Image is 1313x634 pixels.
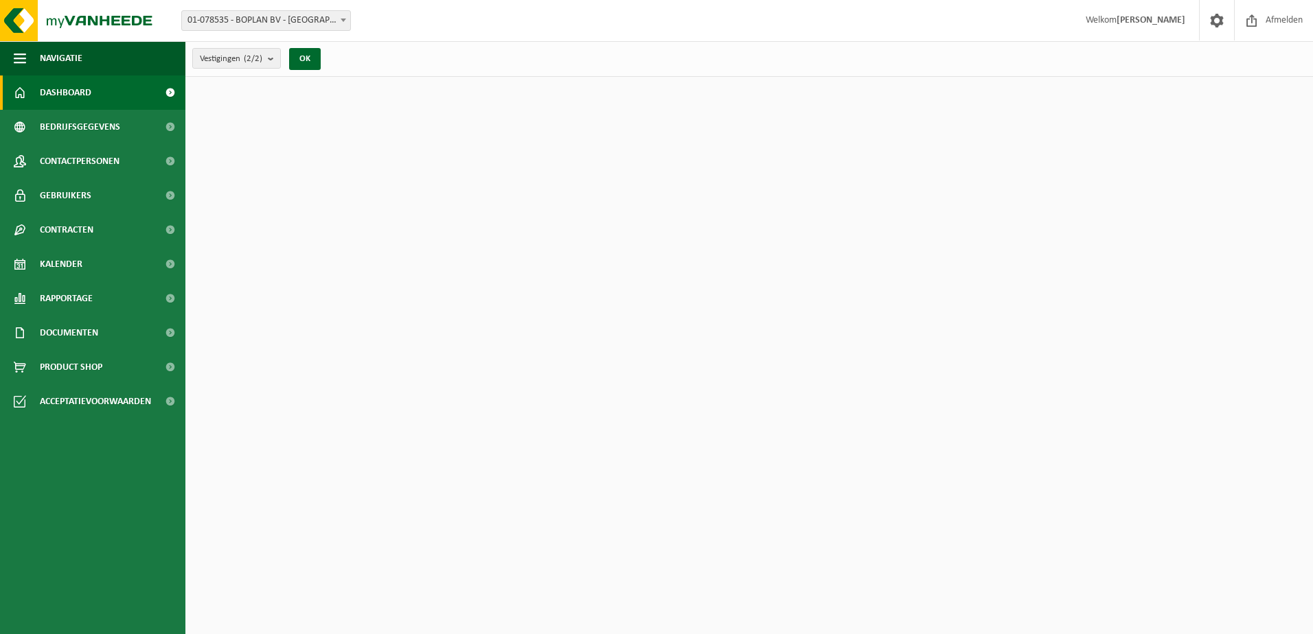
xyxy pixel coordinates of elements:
[40,75,91,110] span: Dashboard
[40,213,93,247] span: Contracten
[40,281,93,316] span: Rapportage
[289,48,321,70] button: OK
[40,384,151,419] span: Acceptatievoorwaarden
[181,10,351,31] span: 01-078535 - BOPLAN BV - MOORSELE
[40,178,91,213] span: Gebruikers
[244,54,262,63] count: (2/2)
[40,316,98,350] span: Documenten
[192,48,281,69] button: Vestigingen(2/2)
[182,11,350,30] span: 01-078535 - BOPLAN BV - MOORSELE
[200,49,262,69] span: Vestigingen
[40,41,82,75] span: Navigatie
[40,247,82,281] span: Kalender
[1117,15,1185,25] strong: [PERSON_NAME]
[40,350,102,384] span: Product Shop
[40,110,120,144] span: Bedrijfsgegevens
[40,144,119,178] span: Contactpersonen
